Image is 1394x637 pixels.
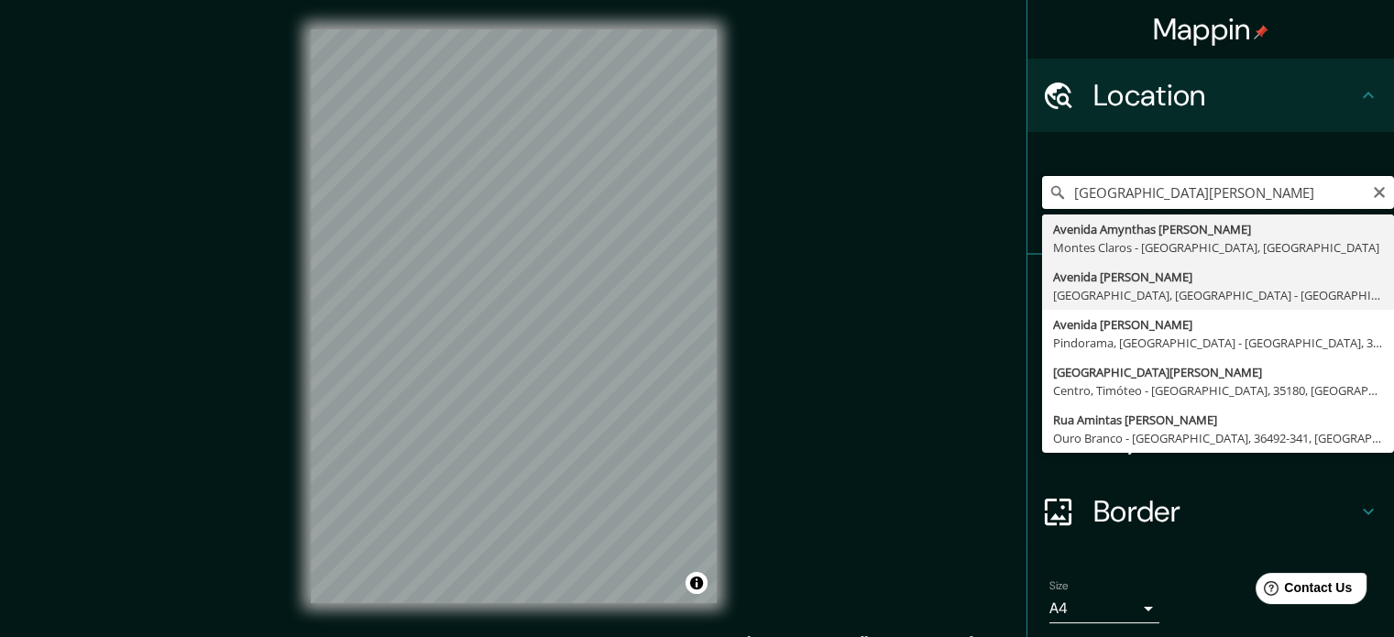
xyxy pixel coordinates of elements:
[1053,315,1383,334] div: Avenida [PERSON_NAME]
[1027,59,1394,132] div: Location
[1027,401,1394,475] div: Layout
[1093,420,1357,456] h4: Layout
[1254,25,1268,39] img: pin-icon.png
[1027,475,1394,548] div: Border
[1053,381,1383,400] div: Centro, Timóteo - [GEOGRAPHIC_DATA], 35180, [GEOGRAPHIC_DATA]
[1231,566,1374,617] iframe: Help widget launcher
[1053,286,1383,304] div: [GEOGRAPHIC_DATA], [GEOGRAPHIC_DATA] - [GEOGRAPHIC_DATA], 30880-133, [GEOGRAPHIC_DATA]
[1053,429,1383,447] div: Ouro Branco - [GEOGRAPHIC_DATA], 36492-341, [GEOGRAPHIC_DATA]
[1053,334,1383,352] div: Pindorama, [GEOGRAPHIC_DATA] - [GEOGRAPHIC_DATA], 30880-133, [GEOGRAPHIC_DATA]
[1049,594,1159,623] div: A4
[1053,238,1383,257] div: Montes Claros - [GEOGRAPHIC_DATA], [GEOGRAPHIC_DATA]
[311,29,717,603] canvas: Map
[1053,411,1383,429] div: Rua Amintas [PERSON_NAME]
[1042,176,1394,209] input: Pick your city or area
[1372,182,1387,200] button: Clear
[1027,328,1394,401] div: Style
[1053,363,1383,381] div: [GEOGRAPHIC_DATA][PERSON_NAME]
[1053,220,1383,238] div: Avenida Amynthas [PERSON_NAME]
[1153,11,1269,48] h4: Mappin
[1053,268,1383,286] div: Avenida [PERSON_NAME]
[1093,77,1357,114] h4: Location
[686,572,708,594] button: Toggle attribution
[1027,255,1394,328] div: Pins
[1093,493,1357,530] h4: Border
[1049,578,1069,594] label: Size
